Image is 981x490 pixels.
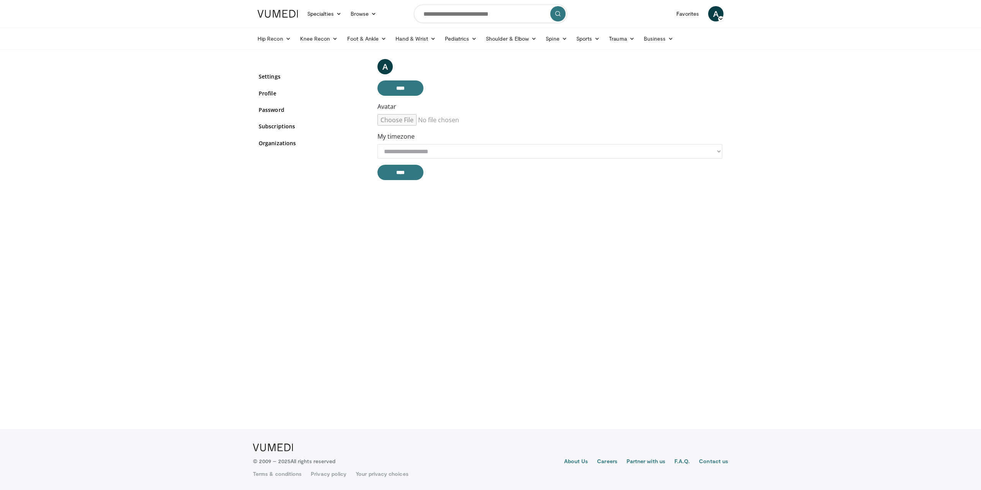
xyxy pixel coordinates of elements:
a: Contact us [699,457,728,467]
a: Password [259,106,366,114]
img: VuMedi Logo [258,10,298,18]
a: Foot & Ankle [343,31,391,46]
img: VuMedi Logo [253,444,293,451]
a: About Us [564,457,588,467]
a: A [377,59,393,74]
a: Business [639,31,678,46]
a: Browse [346,6,381,21]
a: Careers [597,457,617,467]
a: Spine [541,31,571,46]
a: Settings [259,72,366,80]
a: Partner with us [627,457,665,467]
a: Specialties [303,6,346,21]
label: Avatar [377,102,396,111]
a: Favorites [672,6,704,21]
label: My timezone [377,132,415,141]
a: Organizations [259,139,366,147]
a: Your privacy choices [356,470,408,478]
p: © 2009 – 2025 [253,457,335,465]
input: Search topics, interventions [414,5,567,23]
a: Knee Recon [295,31,343,46]
a: Sports [572,31,605,46]
a: Profile [259,89,366,97]
a: Hip Recon [253,31,295,46]
a: Shoulder & Elbow [481,31,541,46]
a: Subscriptions [259,122,366,130]
a: Pediatrics [440,31,481,46]
a: Privacy policy [311,470,346,478]
a: A [708,6,723,21]
a: Terms & conditions [253,470,302,478]
a: Hand & Wrist [391,31,440,46]
a: Trauma [604,31,639,46]
span: All rights reserved [290,458,335,464]
a: F.A.Q. [674,457,690,467]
